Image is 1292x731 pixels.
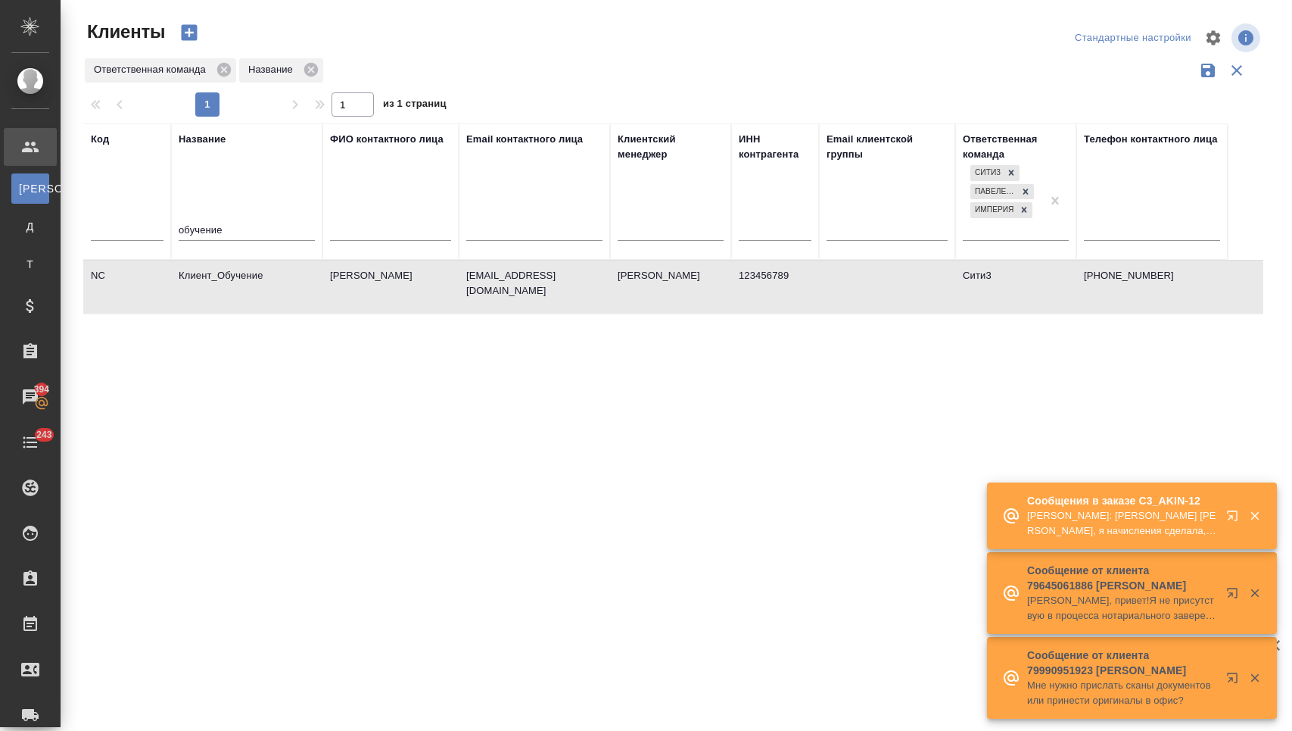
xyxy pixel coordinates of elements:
[11,249,49,280] a: Т
[1239,509,1270,523] button: Закрыть
[970,184,1017,200] div: Павелецкая (Экс.Вивальди)
[1239,671,1270,685] button: Закрыть
[970,165,1003,181] div: Сити3
[171,20,207,45] button: Создать
[827,132,948,162] div: Email клиентской группы
[969,183,1035,201] div: Сити3, Павелецкая (Экс.Вивальди), Империя
[466,132,583,147] div: Email контактного лица
[1217,578,1253,614] button: Открыть в новой вкладке
[4,423,57,461] a: 243
[25,382,59,397] span: 394
[1027,648,1216,678] p: Сообщение от клиента 79990951923 [PERSON_NAME]
[1027,508,1216,539] p: [PERSON_NAME]: [PERSON_NAME] [PERSON_NAME], я начисления сделала, можно закрывать заказ
[963,132,1069,162] div: Ответственная команда
[969,164,1021,183] div: Сити3, Павелецкая (Экс.Вивальди), Империя
[1027,593,1216,623] p: [PERSON_NAME], привет!Я не присутствую в процесса нотариального заверения. До этого не множко пог...
[969,201,1034,220] div: Сити3, Павелецкая (Экс.Вивальди), Империя
[1027,493,1216,508] p: Сообщения в заказе C3_AKIN-12
[85,58,236,83] div: Ответственная команда
[1084,268,1220,283] p: [PHONE_NUMBER]
[19,181,42,196] span: [PERSON_NAME]
[731,261,819,314] td: 123456789
[383,95,447,117] span: из 1 страниц
[610,261,731,314] td: [PERSON_NAME]
[11,211,49,242] a: Д
[94,62,211,77] p: Ответственная команда
[27,427,61,442] span: 243
[179,132,226,147] div: Название
[466,268,602,298] p: [EMAIL_ADDRESS][DOMAIN_NAME]
[1239,586,1270,600] button: Закрыть
[739,132,811,162] div: ИНН контрагента
[19,257,42,272] span: Т
[970,202,1016,218] div: Империя
[11,173,49,204] a: [PERSON_NAME]
[1195,20,1231,56] span: Настроить таблицу
[1217,663,1253,699] button: Открыть в новой вкладке
[322,261,459,314] td: [PERSON_NAME]
[4,378,57,416] a: 394
[83,20,165,44] span: Клиенты
[1027,563,1216,593] p: Сообщение от клиента 79645061886 [PERSON_NAME]
[955,261,1076,314] td: Сити3
[1027,678,1216,708] p: Мне нужно прислать сканы документов или принести оригиналы в офис?
[1194,56,1222,85] button: Сохранить фильтры
[330,132,444,147] div: ФИО контактного лица
[1217,501,1253,537] button: Открыть в новой вкладке
[239,58,323,83] div: Название
[1071,27,1195,50] div: split button
[83,261,171,314] td: NC
[1231,23,1263,52] span: Посмотреть информацию
[248,62,298,77] p: Название
[618,132,724,162] div: Клиентский менеджер
[1084,132,1218,147] div: Телефон контактного лица
[1222,56,1251,85] button: Сбросить фильтры
[19,219,42,234] span: Д
[91,132,109,147] div: Код
[171,261,322,314] td: Клиент_Обучение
